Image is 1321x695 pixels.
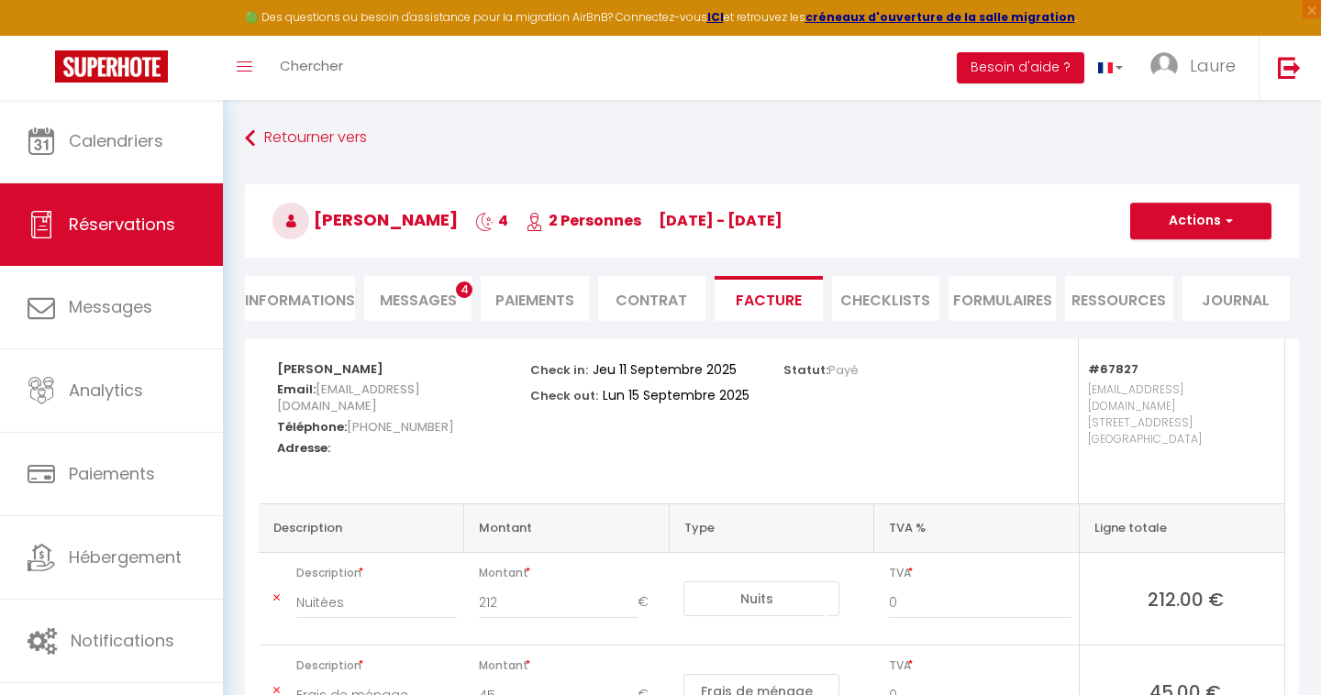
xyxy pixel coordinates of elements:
span: Description [296,560,457,586]
button: Besoin d'aide ? [957,52,1084,83]
button: Ouvrir le widget de chat LiveChat [15,7,70,62]
span: Montant [479,653,662,678]
span: 2 Personnes [526,210,641,231]
img: logout [1278,56,1301,79]
th: Type [669,503,874,552]
p: Check out: [530,383,598,404]
th: Montant [464,503,670,552]
li: Paiements [481,276,588,321]
span: € [638,586,661,619]
a: ... Laure [1137,36,1259,100]
th: Ligne totale [1079,503,1284,552]
li: Ressources [1065,276,1172,321]
a: ICI [707,9,724,25]
a: Chercher [266,36,357,100]
strong: Email: [277,381,316,398]
li: Contrat [598,276,705,321]
p: [EMAIL_ADDRESS][DOMAIN_NAME] [STREET_ADDRESS] [GEOGRAPHIC_DATA] [1088,377,1266,485]
span: Réservations [69,213,175,236]
span: TVA [889,560,1071,586]
a: créneaux d'ouverture de la salle migration [805,9,1075,25]
li: FORMULAIRES [949,276,1056,321]
span: Montant [479,560,662,586]
strong: Téléphone: [277,418,347,436]
strong: [PERSON_NAME] [277,360,383,378]
span: [DATE] - [DATE] [659,210,783,231]
span: 212.00 € [1094,586,1277,612]
span: Messages [69,295,152,318]
span: Description [296,653,457,678]
img: Super Booking [55,50,168,83]
span: [PERSON_NAME] [272,208,458,231]
p: Statut: [783,358,859,379]
span: Messages [380,290,457,311]
span: Notifications [71,629,174,652]
span: [PHONE_NUMBER] [347,414,454,440]
span: Laure [1190,54,1236,77]
img: ... [1150,52,1178,80]
a: Retourner vers [245,122,1299,155]
span: Paiements [69,462,155,485]
span: Payé [828,361,859,379]
span: Calendriers [69,129,163,152]
th: Description [259,503,464,552]
strong: Adresse: [277,439,330,457]
span: 4 [456,281,472,298]
p: Check in: [530,358,588,379]
th: TVA % [874,503,1080,552]
span: Chercher [280,56,343,75]
iframe: Chat [1243,612,1307,681]
button: Actions [1130,203,1271,239]
li: Informations [245,276,355,321]
span: TVA [889,653,1071,678]
li: Journal [1182,276,1290,321]
strong: #67827 [1088,360,1138,378]
span: 4 [475,210,508,231]
span: [EMAIL_ADDRESS][DOMAIN_NAME] [277,376,420,419]
span: Hébergement [69,546,182,568]
li: CHECKLISTS [832,276,939,321]
span: Analytics [69,379,143,402]
li: Facture [715,276,822,321]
